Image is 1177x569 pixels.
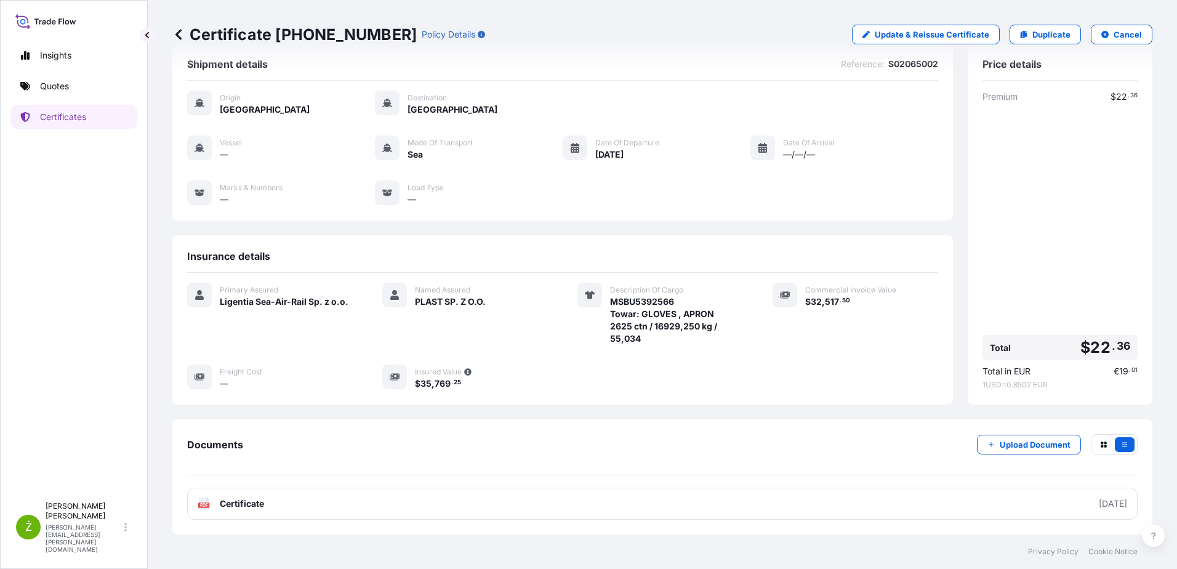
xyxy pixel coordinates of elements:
span: 19 [1119,367,1128,376]
span: 35 [420,379,432,388]
p: [PERSON_NAME][EMAIL_ADDRESS][PERSON_NAME][DOMAIN_NAME] [46,523,122,553]
span: Date of Departure [595,138,659,148]
span: Named Assured [415,285,470,295]
p: Upload Document [1000,438,1071,451]
span: 22 [1090,340,1110,355]
p: Cancel [1114,28,1142,41]
span: . [1112,342,1115,350]
text: PDF [200,503,208,507]
span: MSBU5392566 Towar: GLOVES , APRON 2625 ctn / 16929,250 kg / 55,034 [610,296,743,345]
span: 25 [454,381,461,385]
span: PLAST SP. Z O.O. [415,296,486,308]
a: Privacy Policy [1028,547,1079,557]
span: 32 [811,297,822,306]
a: PDFCertificate[DATE] [187,488,1138,520]
span: Ż [25,521,32,533]
button: Cancel [1091,25,1152,44]
span: . [1129,368,1131,373]
p: Certificate [PHONE_NUMBER] [172,25,417,44]
span: Destination [408,93,447,103]
span: 1 USD = 0.8502 EUR [982,380,1138,390]
span: 50 [842,299,850,303]
span: . [840,299,842,303]
span: Total [990,342,1011,354]
span: Insured Value [415,367,462,377]
a: Quotes [10,74,137,99]
p: Insights [40,49,71,62]
span: Primary Assured [220,285,278,295]
span: , [822,297,825,306]
a: Update & Reissue Certificate [852,25,1000,44]
p: Quotes [40,80,69,92]
p: Certificates [40,111,86,123]
span: — [220,377,228,390]
a: Certificates [10,105,137,129]
span: $ [1080,340,1090,355]
span: Load Type [408,183,444,193]
span: — [220,193,228,206]
span: Certificate [220,498,264,510]
span: 517 [825,297,839,306]
span: 36 [1130,94,1138,98]
span: Total in EUR [982,365,1030,377]
span: Ligentia Sea-Air-Rail Sp. z o.o. [220,296,348,308]
span: Date of Arrival [783,138,835,148]
span: Marks & Numbers [220,183,283,193]
p: Update & Reissue Certificate [875,28,989,41]
span: Origin [220,93,241,103]
a: Cookie Notice [1088,547,1138,557]
span: Sea [408,148,423,161]
a: Insights [10,43,137,68]
span: 01 [1131,368,1138,373]
span: — [220,148,228,161]
span: [GEOGRAPHIC_DATA] [220,103,310,116]
span: 36 [1117,342,1130,350]
span: 769 [435,379,451,388]
a: Duplicate [1010,25,1081,44]
span: Premium [982,91,1018,103]
span: Vessel [220,138,242,148]
span: Commercial Invoice Value [805,285,896,295]
span: Documents [187,438,243,451]
span: 22 [1116,92,1127,101]
button: Upload Document [977,435,1081,454]
span: $ [1111,92,1116,101]
p: Policy Details [422,28,475,41]
span: . [1128,94,1130,98]
span: Description Of Cargo [610,285,683,295]
div: [DATE] [1099,498,1127,510]
span: $ [415,379,420,388]
span: Insurance details [187,250,270,262]
span: —/—/— [783,148,815,161]
span: — [408,193,416,206]
span: $ [805,297,811,306]
span: Freight Cost [220,367,262,377]
p: Duplicate [1032,28,1071,41]
p: [PERSON_NAME] [PERSON_NAME] [46,501,122,521]
span: , [432,379,435,388]
span: [DATE] [595,148,624,161]
span: Mode of Transport [408,138,473,148]
span: € [1114,367,1119,376]
span: [GEOGRAPHIC_DATA] [408,103,497,116]
span: . [451,381,453,385]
